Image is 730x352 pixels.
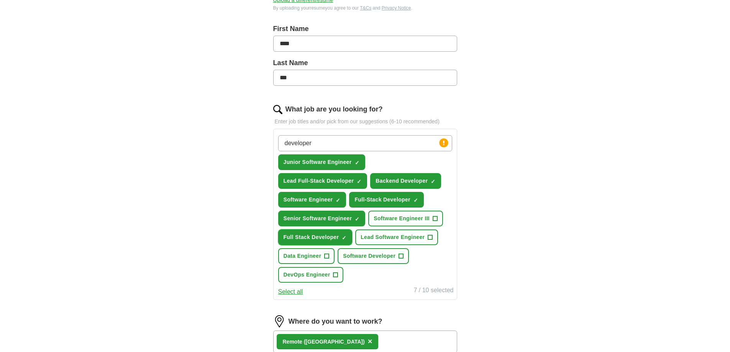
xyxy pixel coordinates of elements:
[273,24,457,34] label: First Name
[374,214,430,223] span: Software Engineer III
[285,104,383,115] label: What job are you looking for?
[289,316,382,327] label: Where do you want to work?
[354,196,410,204] span: Full-Stack Developer
[413,197,418,203] span: ✓
[338,248,409,264] button: Software Developer
[273,118,457,126] p: Enter job titles and/or pick from our suggestions (6-10 recommended)
[336,197,340,203] span: ✓
[343,252,395,260] span: Software Developer
[360,5,371,11] a: T&Cs
[278,173,367,189] button: Lead Full-Stack Developer✓
[368,336,372,347] button: ×
[370,173,441,189] button: Backend Developer✓
[283,338,365,346] div: Remote ([GEOGRAPHIC_DATA])
[431,178,435,185] span: ✓
[273,105,282,114] img: search.png
[278,287,303,296] button: Select all
[273,315,285,327] img: location.png
[273,58,457,68] label: Last Name
[284,196,333,204] span: Software Engineer
[382,5,411,11] a: Privacy Notice
[278,229,353,245] button: Full Stack Developer✓
[278,154,365,170] button: Junior Software Engineer✓
[342,235,346,241] span: ✓
[278,211,366,226] button: Senior Software Engineer✓
[357,178,361,185] span: ✓
[284,177,354,185] span: Lead Full-Stack Developer
[413,286,453,296] div: 7 / 10 selected
[273,5,457,11] div: By uploading your resume you agree to our and .
[284,214,352,223] span: Senior Software Engineer
[278,248,335,264] button: Data Engineer
[376,177,428,185] span: Backend Developer
[368,337,372,345] span: ×
[349,192,424,208] button: Full-Stack Developer✓
[284,271,330,279] span: DevOps Engineer
[368,211,443,226] button: Software Engineer III
[361,233,425,241] span: Lead Software Engineer
[355,229,438,245] button: Lead Software Engineer
[355,160,359,166] span: ✓
[278,192,346,208] button: Software Engineer✓
[284,158,352,166] span: Junior Software Engineer
[284,252,322,260] span: Data Engineer
[284,233,339,241] span: Full Stack Developer
[278,267,344,283] button: DevOps Engineer
[355,216,359,222] span: ✓
[278,135,452,151] input: Type a job title and press enter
